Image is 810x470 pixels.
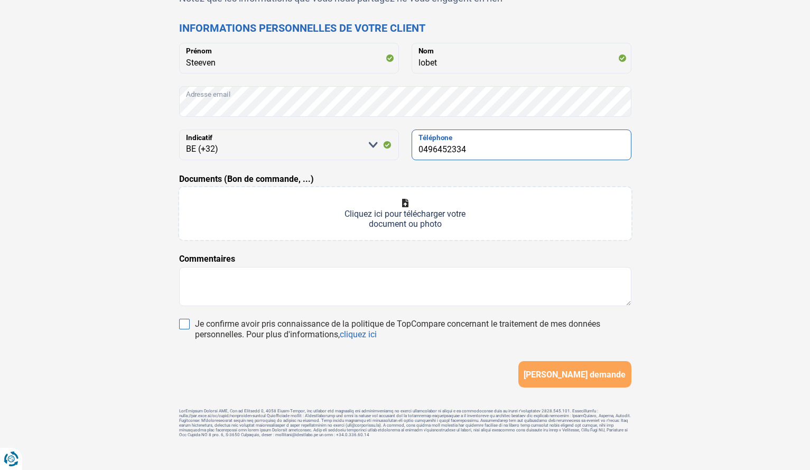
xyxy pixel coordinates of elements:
h2: Informations personnelles de votre client [179,22,631,34]
input: 401020304 [412,130,631,160]
label: Commentaires [179,253,235,265]
footer: LorEmipsum Dolorsi AME, Con ad Elitsedd 0, 4058 Eiusm-Tempor, inc utlabor etd magnaaliq eni admin... [179,409,631,437]
select: Indicatif [179,130,399,160]
button: [PERSON_NAME] demande [518,361,631,388]
label: Documents (Bon de commande, ...) [179,173,314,186]
div: Je confirme avoir pris connaissance de la politique de TopCompare concernant le traitement de mes... [195,319,631,340]
span: [PERSON_NAME] demande [524,370,626,380]
a: cliquez ici [340,329,377,339]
